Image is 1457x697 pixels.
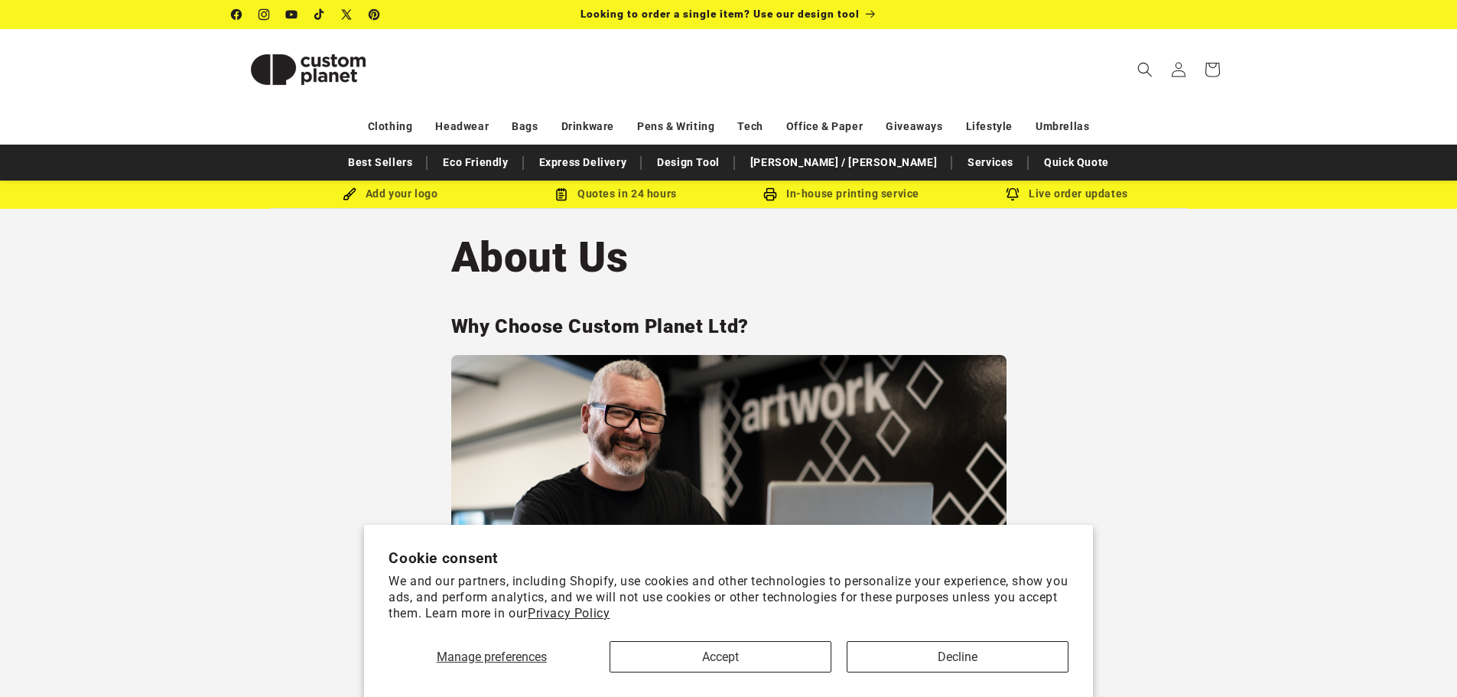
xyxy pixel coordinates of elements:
a: Pens & Writing [637,113,714,140]
h2: Cookie consent [389,549,1068,567]
a: Services [960,149,1021,176]
button: Manage preferences [389,641,594,673]
h1: About Us [451,230,1007,284]
summary: Search [1128,53,1162,86]
div: In-house printing service [729,184,955,204]
a: Quick Quote [1036,149,1117,176]
div: Quotes in 24 hours [503,184,729,204]
iframe: Chat Widget [1381,624,1457,697]
a: Clothing [368,113,413,140]
a: Umbrellas [1036,113,1089,140]
span: Looking to order a single item? Use our design tool [581,8,860,20]
img: In-house printing [763,187,777,201]
a: Drinkware [561,113,614,140]
img: Order Updates Icon [555,187,568,201]
img: Custom Planet [232,35,385,104]
a: Design Tool [649,149,727,176]
img: Brush Icon [343,187,356,201]
img: Order updates [1006,187,1020,201]
a: Privacy Policy [528,606,610,620]
a: Giveaways [886,113,942,140]
p: We and our partners, including Shopify, use cookies and other technologies to personalize your ex... [389,574,1068,621]
span: Manage preferences [437,650,547,664]
a: Best Sellers [340,149,420,176]
h2: Why Choose Custom Planet Ltd? [451,314,1007,339]
a: Express Delivery [532,149,635,176]
button: Accept [610,641,831,673]
a: [PERSON_NAME] / [PERSON_NAME] [743,149,945,176]
a: Lifestyle [966,113,1013,140]
button: Decline [847,641,1068,673]
div: Live order updates [955,184,1180,204]
a: Eco Friendly [435,149,515,176]
a: Bags [512,113,538,140]
a: Headwear [435,113,489,140]
a: Tech [737,113,763,140]
div: Add your logo [278,184,503,204]
a: Office & Paper [786,113,863,140]
a: Custom Planet [226,29,390,109]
